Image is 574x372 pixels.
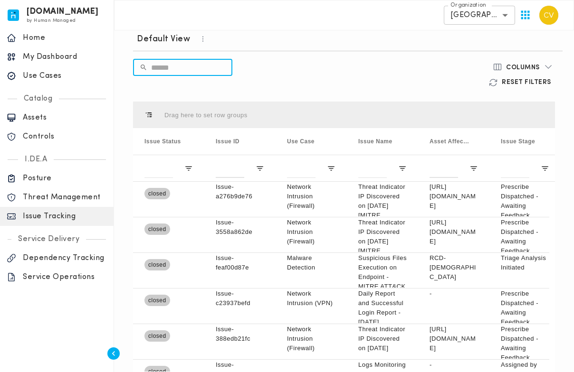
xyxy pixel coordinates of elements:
[184,164,193,173] button: Open Filter Menu
[216,218,264,237] p: Issue-3558a862de
[430,159,458,178] input: Asset Affected Filter Input
[287,289,335,308] p: Network Intrusion (VPN)
[501,218,549,256] p: Prescribe Dispatched - Awaiting Feedback
[144,138,181,145] span: Issue Status
[164,112,248,119] div: Row Groups
[23,33,107,43] p: Home
[398,164,407,173] button: Open Filter Menu
[358,218,407,322] p: Threat Indicator IP Discovered on [DATE] [MITRE ATT&CK Tactic: Initial Access, Technique: Exploit...
[444,6,515,25] div: [GEOGRAPHIC_DATA]
[216,325,264,344] p: Issue-388edb21fc
[358,289,407,327] p: Daily Report and Successful Login Report - [DATE]
[287,182,335,211] p: Network Intrusion (Firewall)
[430,138,469,145] span: Asset Affected
[23,174,107,183] p: Posture
[164,112,248,119] span: Drag here to set row groups
[502,78,551,87] h6: Reset Filters
[539,6,558,25] img: Carter Velasquez
[11,234,86,244] p: Service Delivery
[216,289,264,308] p: Issue-c23937befd
[358,182,407,287] p: Threat Indicator IP Discovered on [DATE] [MITRE ATT&CK Tactic: Initial Access, Technique: Exploit...
[501,253,549,272] p: Triage Analysis Initiated
[430,289,478,298] p: -
[469,164,478,173] button: Open Filter Menu
[144,289,170,311] span: closed
[144,254,170,276] span: closed
[450,1,486,9] label: Organization
[18,155,54,164] p: I.DE.A
[501,289,549,327] p: Prescribe Dispatched - Awaiting Feedback
[506,64,540,72] h6: Columns
[483,75,559,90] button: Reset Filters
[8,9,19,21] img: invicta.io
[144,218,170,240] span: closed
[358,138,392,145] span: Issue Name
[27,18,76,23] span: by Human Managed
[216,253,264,272] p: Issue-feaf00d87e
[501,182,549,220] p: Prescribe Dispatched - Awaiting Feedback
[536,2,562,28] button: User
[501,325,549,363] p: Prescribe Dispatched - Awaiting Feedback
[358,325,407,353] p: Threat Indicator IP Discovered on [DATE]
[17,94,59,103] p: Catalog
[541,164,549,173] button: Open Filter Menu
[256,164,264,173] button: Open Filter Menu
[430,253,478,282] p: RCD-[DEMOGRAPHIC_DATA]
[144,325,170,347] span: closed
[216,159,244,178] input: Issue ID Filter Input
[23,52,107,62] p: My Dashboard
[430,218,478,246] p: [URL][DOMAIN_NAME]
[23,253,107,263] p: Dependency Tracking
[487,59,559,75] button: Columns
[23,71,107,81] p: Use Cases
[23,272,107,282] p: Service Operations
[430,182,478,211] p: [URL][DOMAIN_NAME]
[216,182,264,201] p: Issue-a276b9de76
[327,164,335,173] button: Open Filter Menu
[430,325,478,353] p: [URL][DOMAIN_NAME]
[144,183,170,205] span: closed
[501,138,535,145] span: Issue Stage
[23,212,107,221] p: Issue Tracking
[27,9,99,15] h6: [DOMAIN_NAME]
[287,138,315,145] span: Use Case
[287,218,335,246] p: Network Intrusion (Firewall)
[430,360,478,370] p: -
[216,138,239,145] span: Issue ID
[23,132,107,141] p: Controls
[23,113,107,122] p: Assets
[137,34,190,45] h6: Default View
[287,253,335,272] p: Malware Detection
[287,325,335,353] p: Network Intrusion (Firewall)
[23,193,107,202] p: Threat Management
